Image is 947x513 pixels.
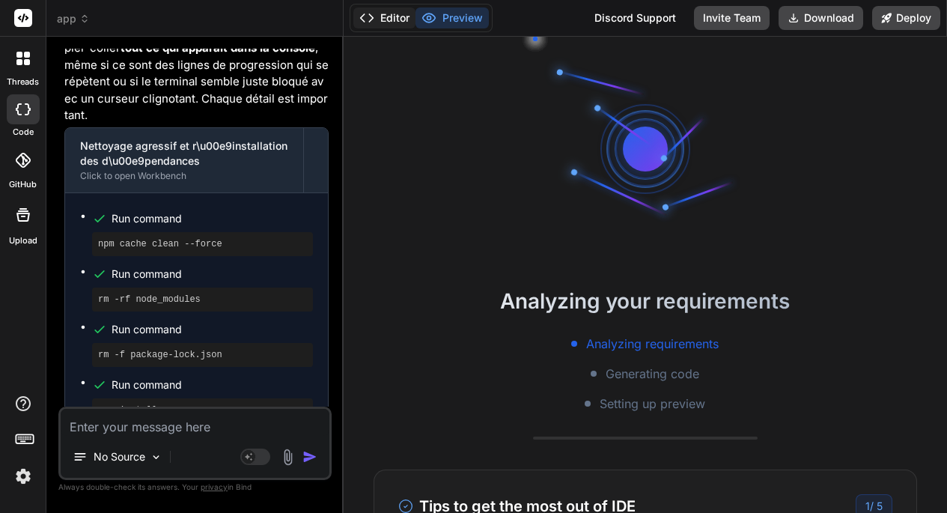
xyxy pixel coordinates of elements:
label: GitHub [9,178,37,191]
span: Run command [112,267,313,282]
span: app [57,11,90,26]
label: code [13,126,34,139]
div: Click to open Workbench [80,170,288,182]
span: privacy [201,482,228,491]
button: Nettoyage agressif et r\u00e9installation des d\u00e9pendancesClick to open Workbench [65,128,303,192]
span: Analyzing requirements [586,335,719,353]
button: Deploy [872,6,940,30]
div: Nettoyage agressif et r\u00e9installation des d\u00e9pendances [80,139,288,169]
span: 5 [877,500,883,512]
button: Download [779,6,863,30]
img: Pick Models [150,451,162,464]
span: Run command [112,322,313,337]
img: attachment [279,449,296,466]
p: No Source [94,449,145,464]
span: Generating code [606,365,699,383]
img: icon [302,449,317,464]
pre: npm install [98,404,307,416]
span: Run command [112,211,313,226]
div: Discord Support [585,6,685,30]
span: Setting up preview [600,395,705,413]
button: Editor [353,7,415,28]
pre: rm -rf node_modules [98,294,307,306]
button: Invite Team [694,6,770,30]
button: Preview [415,7,489,28]
label: Upload [9,234,37,247]
pre: rm -f package-lock.json [98,349,307,361]
p: Always double-check its answers. Your in Bind [58,480,332,494]
span: 1 [865,500,870,512]
pre: npm cache clean --force [98,238,307,250]
label: threads [7,76,39,88]
span: Run command [112,377,313,392]
img: settings [10,464,36,489]
h2: Analyzing your requirements [344,285,947,317]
